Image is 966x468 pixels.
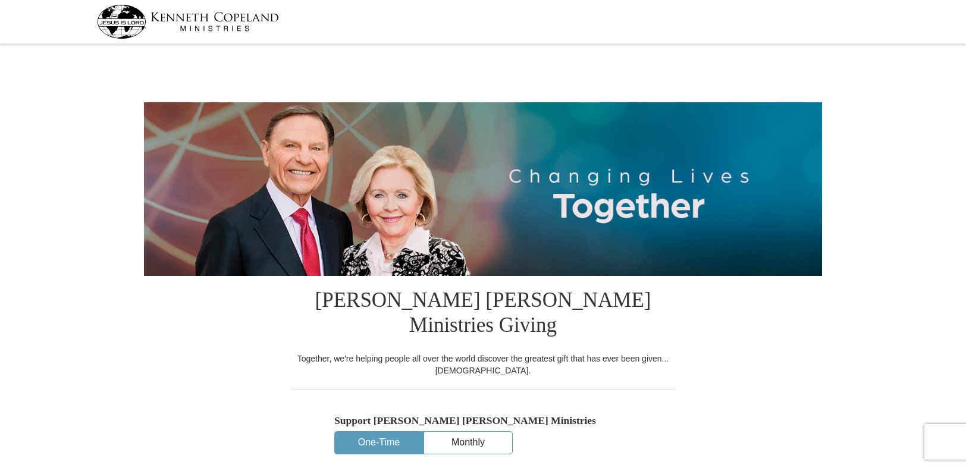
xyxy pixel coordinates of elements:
h1: [PERSON_NAME] [PERSON_NAME] Ministries Giving [290,276,676,353]
button: Monthly [424,432,512,454]
img: kcm-header-logo.svg [97,5,279,39]
h5: Support [PERSON_NAME] [PERSON_NAME] Ministries [334,414,632,427]
button: One-Time [335,432,423,454]
div: Together, we're helping people all over the world discover the greatest gift that has ever been g... [290,353,676,376]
